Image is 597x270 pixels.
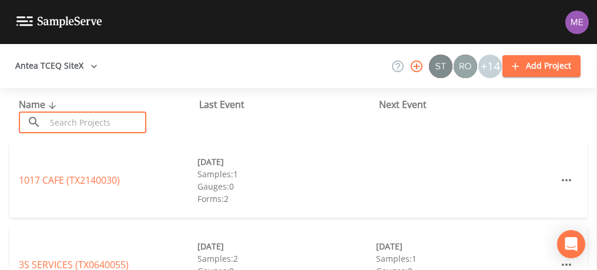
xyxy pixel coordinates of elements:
[197,168,376,180] div: Samples: 1
[46,112,146,133] input: Search Projects
[376,240,555,252] div: [DATE]
[19,98,59,111] span: Name
[502,55,581,77] button: Add Project
[379,97,559,112] div: Next Event
[11,55,102,77] button: Antea TCEQ SiteX
[478,55,502,78] div: +14
[429,55,452,78] img: c0670e89e469b6405363224a5fca805c
[376,252,555,265] div: Samples: 1
[197,193,376,205] div: Forms: 2
[197,156,376,168] div: [DATE]
[557,230,585,258] div: Open Intercom Messenger
[197,180,376,193] div: Gauges: 0
[197,252,376,265] div: Samples: 2
[197,240,376,252] div: [DATE]
[453,55,478,78] div: Rodolfo Ramirez
[199,97,380,112] div: Last Event
[565,11,589,34] img: d4d65db7c401dd99d63b7ad86343d265
[19,174,120,187] a: 1017 CAFE (TX2140030)
[454,55,477,78] img: 7e5c62b91fde3b9fc00588adc1700c9a
[428,55,453,78] div: Stan Porter
[16,16,102,28] img: logo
